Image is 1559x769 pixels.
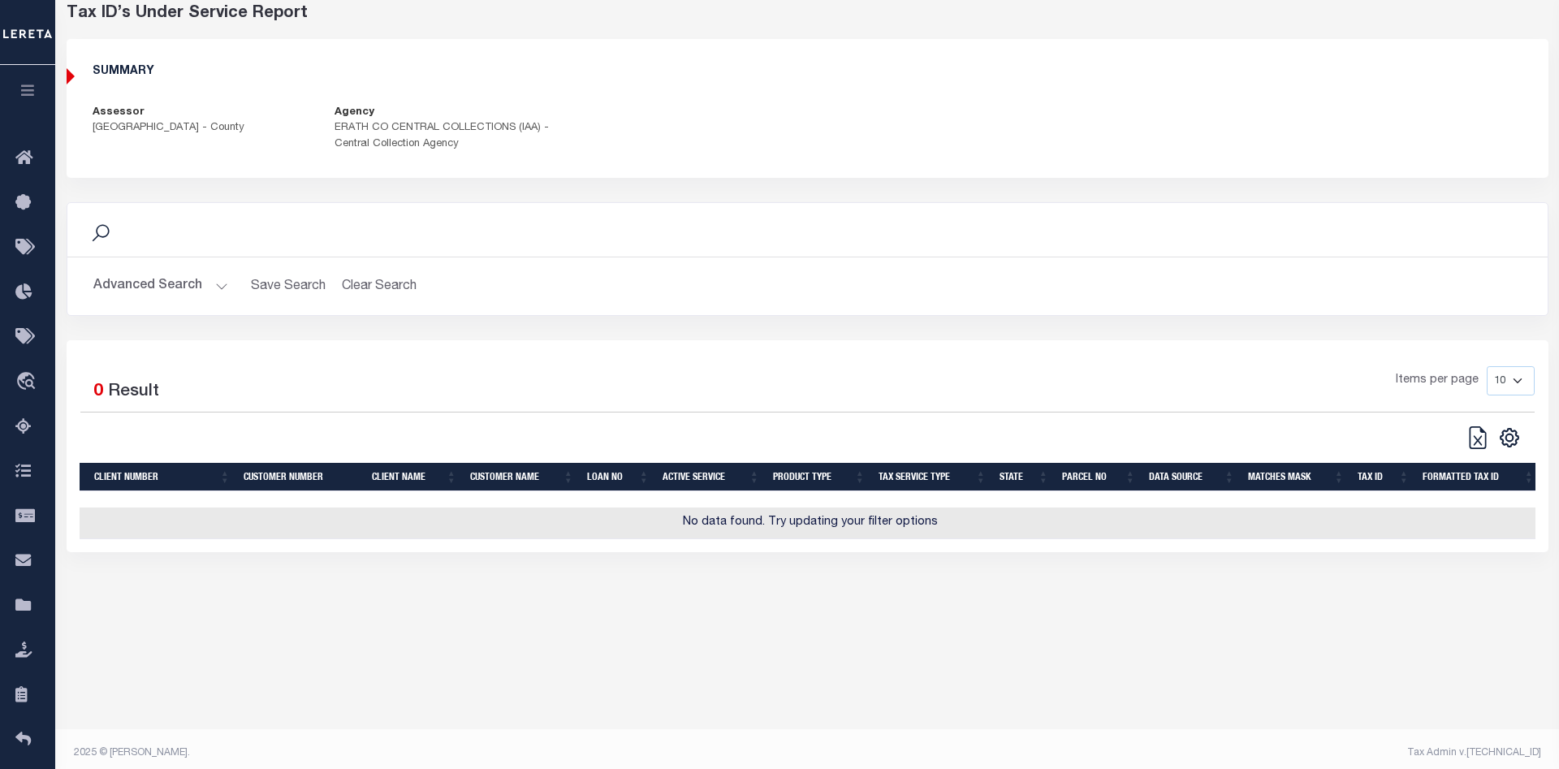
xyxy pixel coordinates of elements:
th: FORMATTED TAX ID: activate to sort column ascending [1416,463,1541,491]
button: Save Search [241,270,335,302]
th: Tax Service Type: activate to sort column ascending [872,463,993,491]
th: PARCEL NO: activate to sort column ascending [1056,463,1142,491]
p: ERATH CO CENTRAL COLLECTIONS (IAA) - Central Collection Agency [335,120,552,152]
label: Agency [335,105,374,121]
th: Customer Name: activate to sort column ascending [464,463,581,491]
th: MATCHES MASK: activate to sort column ascending [1242,463,1351,491]
th: STATE: activate to sort column ascending [993,463,1056,491]
button: Clear Search [335,270,424,302]
i: travel_explore [15,372,41,393]
th: Customer Number [237,463,365,491]
label: Result [108,379,159,405]
th: Product Type: activate to sort column ascending [767,463,872,491]
th: LOAN NO: activate to sort column ascending [581,463,656,491]
th: TAX ID: activate to sort column ascending [1351,463,1416,491]
th: Active Service: activate to sort column ascending [656,463,767,491]
button: Advanced Search [93,270,228,302]
div: Tax ID’s Under Service Report [67,2,1548,26]
th: Client Number: activate to sort column ascending [88,463,237,491]
p: [GEOGRAPHIC_DATA] - County [93,120,310,136]
label: Assessor [93,105,145,121]
td: No data found. Try updating your filter options [80,508,1541,539]
span: 0 [93,383,103,400]
span: Items per page [1396,372,1479,390]
th: Client Name: activate to sort column ascending [365,463,464,491]
th: DATA SOURCE: activate to sort column ascending [1142,463,1242,491]
h5: SUMMARY [93,65,1522,79]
